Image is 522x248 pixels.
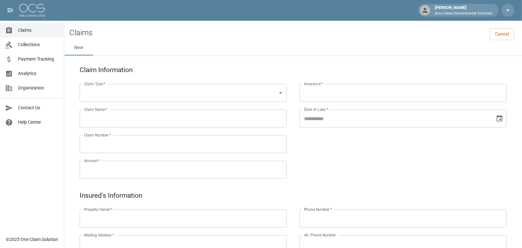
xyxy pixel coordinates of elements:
[18,41,59,48] span: Collections
[4,4,17,17] button: open drawer
[435,11,492,16] p: Accu Clean Environmental Solutions
[493,112,506,125] button: Choose date
[84,232,114,238] label: Mailing Address
[304,232,336,238] label: Alt. Phone Number
[84,207,113,212] label: Property Owner
[19,4,45,17] img: ocs-logo-white-transparent.png
[304,207,332,212] label: Phone Number
[304,81,323,87] label: Insurance
[84,158,100,163] label: Amount
[18,85,59,91] span: Organization
[304,107,328,112] label: Date of Loss
[490,28,514,40] a: Cancel
[18,104,59,111] span: Contact Us
[84,107,108,112] label: Claim Name
[64,40,93,55] button: New
[18,119,59,126] span: Help Center
[18,70,59,77] span: Analytics
[432,4,495,16] div: [PERSON_NAME]
[84,81,106,87] label: Claim Type
[18,56,59,62] span: Payment Tracking
[69,28,92,37] h2: Claims
[84,132,111,138] label: Claim Number
[18,27,59,34] span: Claims
[64,40,522,55] div: dynamic tabs
[6,236,58,243] div: © 2025 One Claim Solution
